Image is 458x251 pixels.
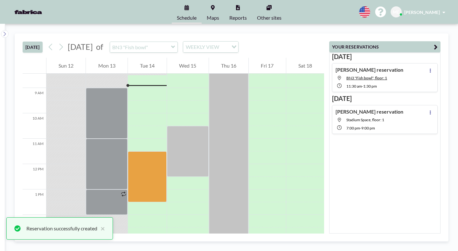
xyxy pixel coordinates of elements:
div: Thu 16 [209,58,248,74]
span: - [362,84,363,89]
span: [PERSON_NAME] [404,10,440,15]
h4: [PERSON_NAME] reservation [336,67,403,73]
h4: [PERSON_NAME] reservation [336,109,403,115]
input: BN3 "Fish bowl" [110,42,171,52]
div: Tue 14 [128,58,167,74]
span: Stadium Space, floor: 1 [346,117,384,122]
div: Mon 13 [86,58,127,74]
span: - [360,126,361,130]
span: of [96,42,103,52]
span: 7:00 PM [346,126,360,130]
span: 9:00 PM [361,126,375,130]
div: 8 AM [23,63,46,88]
h3: [DATE] [332,53,438,61]
div: Sun 12 [46,58,86,74]
div: 2 PM [23,215,46,240]
button: YOUR RESERVATIONS [329,41,441,52]
span: 11:30 AM [346,84,362,89]
span: BN3 "Fish bowl", floor: 1 [346,76,387,80]
button: [DATE] [23,42,43,53]
span: Reports [229,15,247,20]
div: 1 PM [23,189,46,215]
span: WEEKLY VIEW [184,43,220,51]
h3: [DATE] [332,95,438,102]
span: Maps [207,15,219,20]
span: Schedule [177,15,197,20]
span: Other sites [257,15,281,20]
div: 9 AM [23,88,46,113]
span: 1:30 PM [363,84,377,89]
div: Wed 15 [167,58,208,74]
span: ME [393,9,399,15]
div: 10 AM [23,113,46,139]
div: Search for option [183,42,238,52]
div: 11 AM [23,139,46,164]
div: Sat 18 [286,58,324,74]
img: organization-logo [10,6,46,18]
span: [DATE] [68,42,93,51]
div: Fri 17 [249,58,286,74]
button: close [97,225,105,232]
div: Reservation successfully created [26,225,97,232]
div: 12 PM [23,164,46,189]
input: Search for option [221,43,228,51]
